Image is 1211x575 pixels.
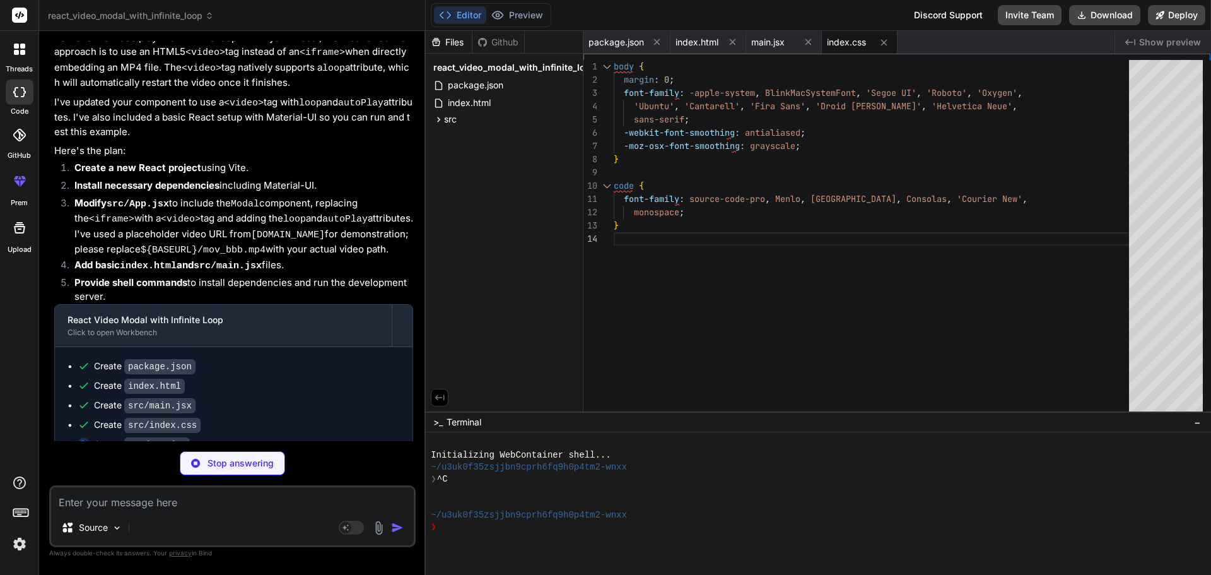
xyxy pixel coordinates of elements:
[67,328,379,338] div: Click to open Workbench
[765,193,770,205] span: ,
[322,63,345,74] code: loop
[583,73,597,86] div: 2
[124,359,196,374] code: package.json
[775,193,800,205] span: Menlo
[54,31,413,90] p: To make the video play in an infinite loop within your modal, the most effective approach is to u...
[55,305,392,347] button: React Video Modal with Infinite LoopClick to open Workbench
[816,100,921,112] span: 'Droid [PERSON_NAME]'
[624,87,684,98] span: font-family:
[64,258,413,276] li: files.
[431,461,627,473] span: ~/u3uk0f35zsjjbn9cprh6fq9h0p4tm2-wnxx
[750,140,795,151] span: grayscale
[49,547,416,559] p: Always double-check its answers. Your in Bind
[795,140,800,151] span: ;
[431,449,611,461] span: Initializing WebContainer shell...
[169,549,192,557] span: privacy
[583,206,597,219] div: 12
[9,533,30,555] img: settings
[112,523,122,533] img: Pick Models
[64,196,413,258] li: to include the component, replacing the with a tag and adding the and attributes. I've used a pla...
[74,162,201,174] strong: Create a new React project
[967,87,972,98] span: ,
[1139,36,1201,49] span: Show preview
[674,100,679,112] span: ,
[583,100,597,113] div: 4
[654,74,659,85] span: :
[67,314,379,326] div: React Video Modal with Infinite Loop
[599,179,615,193] div: Click to collapse the range.
[120,261,177,271] code: index.html
[614,153,619,165] span: }
[684,100,740,112] span: 'Cantarell'
[447,95,492,110] span: index.html
[433,61,597,74] span: react_video_modal_with_infinite_loop
[124,418,201,433] code: src/index.css
[614,61,634,72] span: body
[447,78,505,93] span: package.json
[48,9,214,22] span: react_video_modal_with_infinite_loop
[639,61,644,72] span: {
[338,98,383,109] code: autoPlay
[810,193,896,205] span: [GEOGRAPHIC_DATA]
[486,6,548,24] button: Preview
[431,473,437,485] span: ❯
[689,87,755,98] span: -apple-system
[583,126,597,139] div: 6
[800,193,805,205] span: ,
[94,438,190,451] div: Create
[906,5,990,25] div: Discord Support
[124,437,190,453] code: src/App.jsx
[437,473,448,485] span: ^C
[251,230,325,240] code: [DOMAIN_NAME]
[94,360,196,373] div: Create
[583,139,597,153] div: 7
[322,214,368,225] code: autoPlay
[932,100,1012,112] span: 'Helvetica Neue'
[583,232,597,246] div: 14
[224,98,264,109] code: <video>
[89,214,134,225] code: <iframe>
[689,193,765,205] span: source-code-pro
[444,113,457,126] span: src
[74,179,219,191] strong: Install necessary dependencies
[634,100,674,112] span: 'Ubuntu'
[998,5,1062,25] button: Invite Team
[1012,100,1017,112] span: ,
[283,214,306,225] code: loop
[765,87,856,98] span: BlinkMacSystemFont
[472,36,524,49] div: Github
[194,261,262,271] code: src/main.jsx
[64,161,413,179] li: using Vite.
[300,47,345,58] code: <iframe>
[624,74,654,85] span: margin
[94,379,185,393] div: Create
[141,245,266,256] code: ${BASEURL}/mov_bbb.mp4
[614,180,634,191] span: code
[634,206,679,218] span: monospace
[79,521,108,534] p: Source
[624,140,745,151] span: -moz-osx-font-smoothing:
[588,36,644,49] span: package.json
[583,219,597,232] div: 13
[1194,416,1201,429] span: −
[94,418,201,432] div: Create
[8,244,32,255] label: Upload
[391,521,404,534] img: icon
[431,509,627,521] span: ~/u3uk0f35zsjjbn9cprh6fq9h0p4tm2-wnxx
[1191,412,1203,432] button: −
[447,416,481,429] span: Terminal
[957,193,1022,205] span: 'Courier New'
[124,379,185,394] code: index.html
[583,60,597,73] div: 1
[11,106,28,117] label: code
[921,100,927,112] span: ,
[74,276,187,288] strong: Provide shell commands
[433,416,443,429] span: >_
[856,87,861,98] span: ,
[750,100,805,112] span: 'Fira Sans'
[583,153,597,166] div: 8
[426,36,472,49] div: Files
[916,87,921,98] span: ,
[624,127,740,138] span: -webkit-font-smoothing:
[161,214,201,225] code: <video>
